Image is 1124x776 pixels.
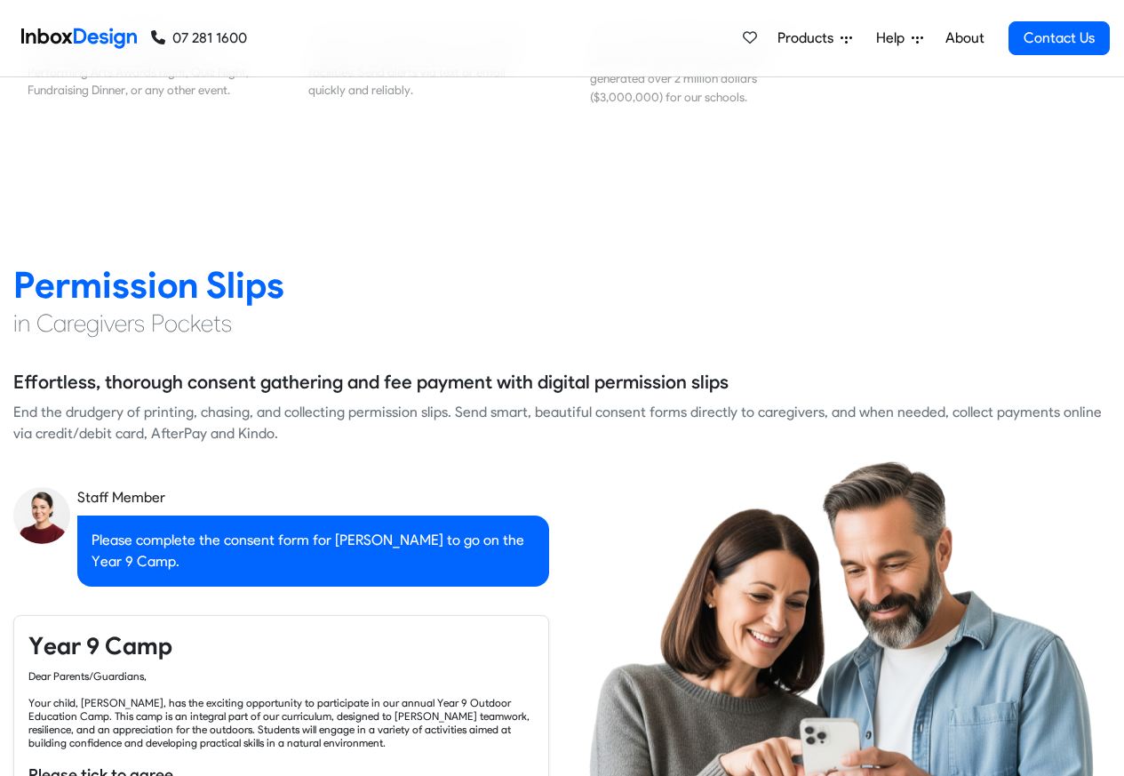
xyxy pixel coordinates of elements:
[151,28,247,49] a: 07 281 1600
[1008,21,1110,55] a: Contact Us
[869,20,930,56] a: Help
[77,487,549,508] div: Staff Member
[940,20,989,56] a: About
[876,28,912,49] span: Help
[777,28,841,49] span: Products
[770,20,859,56] a: Products
[13,487,70,544] img: staff_avatar.png
[13,369,729,396] h5: Effortless, thorough consent gathering and fee payment with digital permission slips
[28,669,534,749] div: Dear Parents/Guardians, Your child, [PERSON_NAME], has the exciting opportunity to participate in...
[13,262,1111,308] h2: Permission Slips
[28,630,534,662] h4: Year 9 Camp
[13,402,1111,444] div: End the drudgery of printing, chasing, and collecting permission slips. Send smart, beautiful con...
[13,308,1111,340] h4: in Caregivers Pockets
[77,516,549,587] div: Please complete the consent form for [PERSON_NAME] to go on the Year 9 Camp.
